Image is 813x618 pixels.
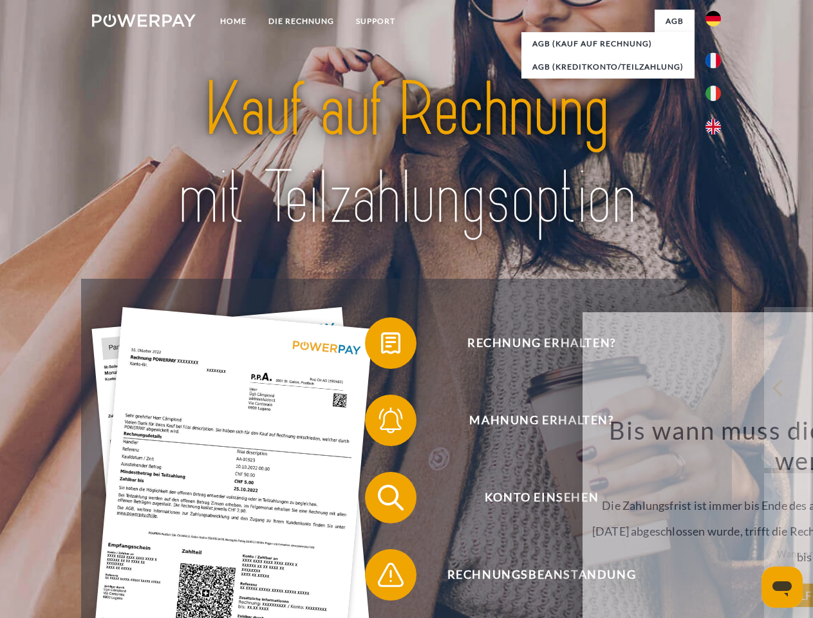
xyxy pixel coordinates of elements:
[92,14,196,27] img: logo-powerpay-white.svg
[655,10,695,33] a: agb
[521,32,695,55] a: AGB (Kauf auf Rechnung)
[375,404,407,436] img: qb_bell.svg
[706,119,721,135] img: en
[706,11,721,26] img: de
[762,566,803,608] iframe: Schaltfläche zum Öffnen des Messaging-Fensters
[365,472,700,523] button: Konto einsehen
[365,549,700,601] button: Rechnungsbeanstandung
[365,395,700,446] button: Mahnung erhalten?
[375,482,407,514] img: qb_search.svg
[257,10,345,33] a: DIE RECHNUNG
[384,549,699,601] span: Rechnungsbeanstandung
[209,10,257,33] a: Home
[365,317,700,369] button: Rechnung erhalten?
[375,327,407,359] img: qb_bill.svg
[345,10,406,33] a: SUPPORT
[123,62,690,247] img: title-powerpay_de.svg
[384,395,699,446] span: Mahnung erhalten?
[384,472,699,523] span: Konto einsehen
[521,55,695,79] a: AGB (Kreditkonto/Teilzahlung)
[706,53,721,68] img: fr
[706,86,721,101] img: it
[375,559,407,591] img: qb_warning.svg
[384,317,699,369] span: Rechnung erhalten?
